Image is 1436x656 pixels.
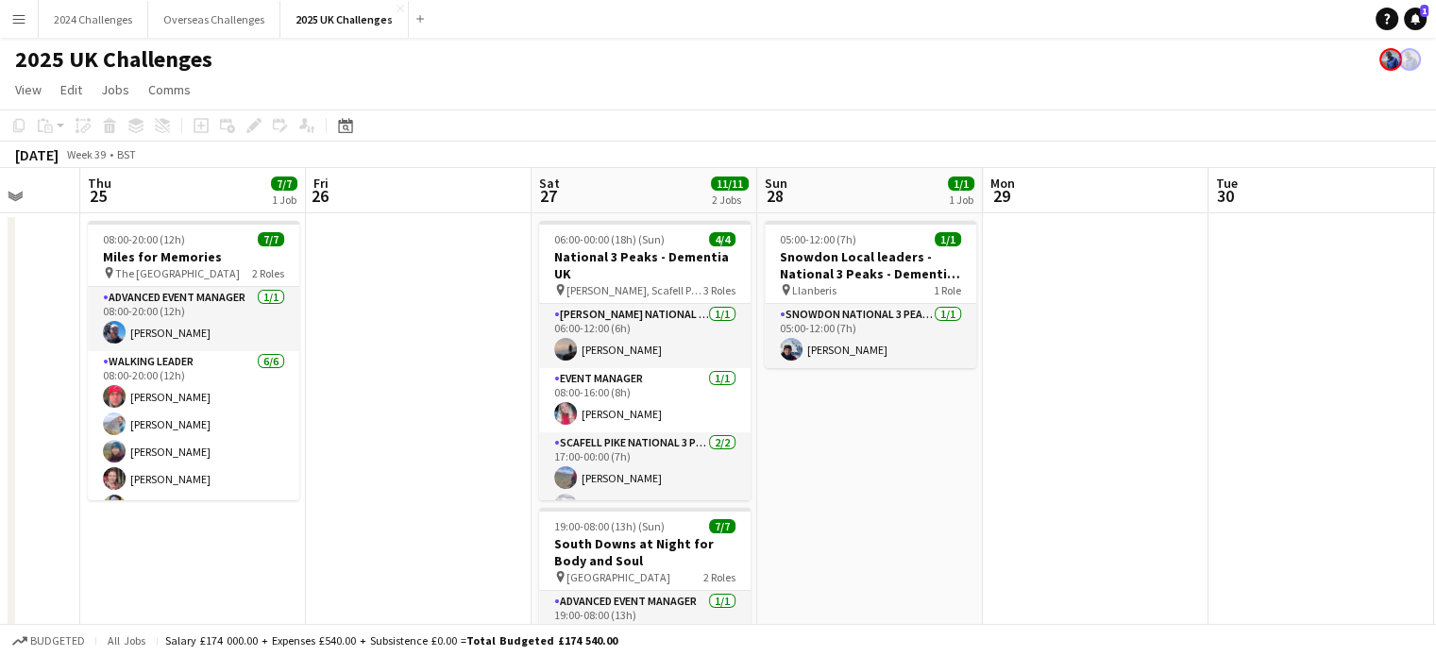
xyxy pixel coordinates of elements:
div: Salary £174 000.00 + Expenses £540.00 + Subsistence £0.00 = [165,633,617,648]
span: View [15,81,42,98]
span: Budgeted [30,634,85,648]
button: Overseas Challenges [148,1,280,38]
span: Jobs [101,81,129,98]
app-user-avatar: Andy Baker [1398,48,1421,71]
span: Comms [148,81,191,98]
a: View [8,77,49,102]
app-user-avatar: Andy Baker [1379,48,1402,71]
button: 2025 UK Challenges [280,1,409,38]
div: BST [117,147,136,161]
div: [DATE] [15,145,59,164]
a: 1 [1404,8,1427,30]
span: Total Budgeted £174 540.00 [466,633,617,648]
h1: 2025 UK Challenges [15,45,212,74]
span: All jobs [104,633,149,648]
button: 2024 Challenges [39,1,148,38]
span: Week 39 [62,147,110,161]
span: 1 [1420,5,1428,17]
a: Edit [53,77,90,102]
a: Comms [141,77,198,102]
span: Edit [60,81,82,98]
button: Budgeted [9,631,88,651]
a: Jobs [93,77,137,102]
